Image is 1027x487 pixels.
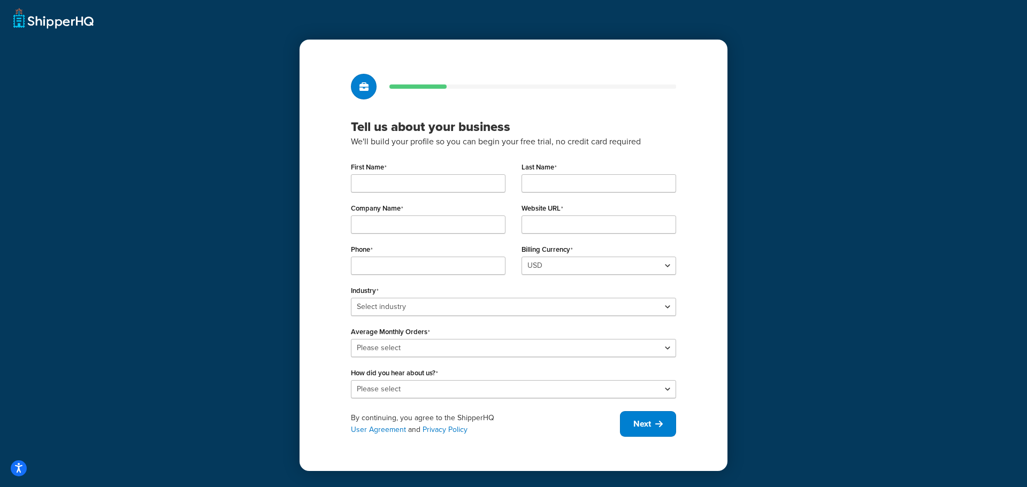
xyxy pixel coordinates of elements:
[351,287,379,295] label: Industry
[522,204,563,213] label: Website URL
[351,245,373,254] label: Phone
[423,424,467,435] a: Privacy Policy
[351,204,403,213] label: Company Name
[522,163,557,172] label: Last Name
[351,328,430,336] label: Average Monthly Orders
[351,119,676,135] h3: Tell us about your business
[351,135,676,149] p: We'll build your profile so you can begin your free trial, no credit card required
[351,369,438,377] label: How did you hear about us?
[620,411,676,437] button: Next
[351,424,406,435] a: User Agreement
[351,412,620,436] div: By continuing, you agree to the ShipperHQ and
[351,163,387,172] label: First Name
[522,245,573,254] label: Billing Currency
[633,418,651,430] span: Next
